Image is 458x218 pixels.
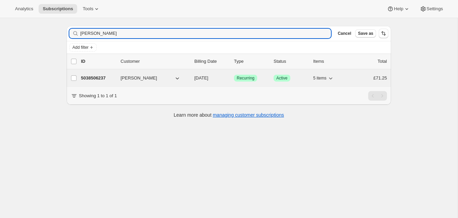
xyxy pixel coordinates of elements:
[79,4,104,14] button: Tools
[378,58,387,65] p: Total
[81,58,387,65] div: IDCustomerBilling DateTypeStatusItemsTotal
[194,58,228,65] p: Billing Date
[313,73,334,83] button: 5 items
[79,92,117,99] p: Showing 1 to 1 of 1
[116,73,185,84] button: [PERSON_NAME]
[234,58,268,65] div: Type
[274,58,308,65] p: Status
[237,75,254,81] span: Recurring
[276,75,288,81] span: Active
[358,31,373,36] span: Save as
[11,4,37,14] button: Analytics
[313,58,347,65] div: Items
[39,4,77,14] button: Subscriptions
[394,6,403,12] span: Help
[72,45,88,50] span: Add filter
[69,43,97,52] button: Add filter
[80,29,331,38] input: Filter subscribers
[335,29,354,38] button: Cancel
[427,6,443,12] span: Settings
[174,112,284,118] p: Learn more about
[213,112,284,118] a: managing customer subscriptions
[81,58,115,65] p: ID
[373,75,387,81] span: £71.25
[338,31,351,36] span: Cancel
[121,75,157,82] span: [PERSON_NAME]
[379,29,388,38] button: Sort the results
[355,29,376,38] button: Save as
[194,75,208,81] span: [DATE]
[81,75,115,82] p: 5038506237
[83,6,93,12] span: Tools
[121,58,189,65] p: Customer
[313,75,327,81] span: 5 items
[81,73,387,83] div: 5038506237[PERSON_NAME][DATE]SuccessRecurringSuccessActive5 items£71.25
[43,6,73,12] span: Subscriptions
[15,6,33,12] span: Analytics
[368,91,387,101] nav: Pagination
[416,4,447,14] button: Settings
[383,4,414,14] button: Help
